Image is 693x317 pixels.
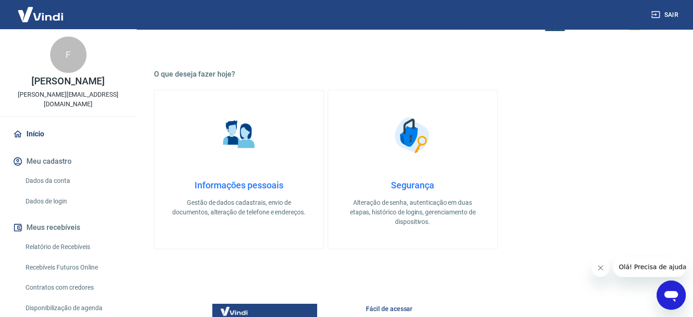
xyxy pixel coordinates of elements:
h5: O que deseja fazer hoje? [154,70,671,79]
a: Recebíveis Futuros Online [22,258,125,277]
button: Meus recebíveis [11,218,125,238]
span: Olá! Precisa de ajuda? [5,6,77,14]
p: Alteração de senha, autenticação em duas etapas, histórico de logins, gerenciamento de dispositivos. [343,198,483,227]
div: F [50,36,87,73]
a: Informações pessoaisInformações pessoaisGestão de dados cadastrais, envio de documentos, alteraçã... [154,90,324,249]
button: Sair [649,6,682,23]
button: Meu cadastro [11,151,125,171]
a: Relatório de Recebíveis [22,238,125,256]
p: Gestão de dados cadastrais, envio de documentos, alteração de telefone e endereços. [169,198,309,217]
a: SegurançaSegurançaAlteração de senha, autenticação em duas etapas, histórico de logins, gerenciam... [328,90,498,249]
p: [PERSON_NAME] [31,77,104,86]
img: Segurança [390,112,436,158]
img: Vindi [11,0,70,28]
iframe: Botão para abrir a janela de mensagens [657,281,686,310]
a: Dados de login [22,192,125,211]
a: Início [11,124,125,144]
a: Dados da conta [22,171,125,190]
h4: Informações pessoais [169,180,309,191]
iframe: Fechar mensagem [591,259,610,277]
iframe: Mensagem da empresa [613,257,686,277]
h6: Fácil de acessar [366,304,649,313]
a: Contratos com credores [22,278,125,297]
h4: Segurança [343,180,483,191]
img: Informações pessoais [216,112,262,158]
p: [PERSON_NAME][EMAIL_ADDRESS][DOMAIN_NAME] [7,90,129,109]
